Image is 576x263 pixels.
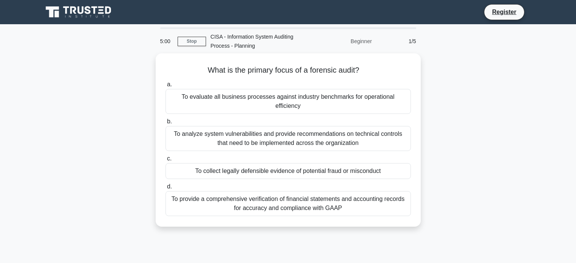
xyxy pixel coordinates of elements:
div: To evaluate all business processes against industry benchmarks for operational efficiency [165,89,411,114]
span: d. [167,183,172,190]
div: CISA - Information System Auditing Process - Planning [206,29,310,53]
a: Stop [178,37,206,46]
span: c. [167,155,172,162]
span: a. [167,81,172,87]
div: 1/5 [376,34,421,49]
div: Beginner [310,34,376,49]
div: To collect legally defensible evidence of potential fraud or misconduct [165,163,411,179]
div: To analyze system vulnerabilities and provide recommendations on technical controls that need to ... [165,126,411,151]
span: b. [167,118,172,124]
h5: What is the primary focus of a forensic audit? [165,65,412,75]
div: To provide a comprehensive verification of financial statements and accounting records for accura... [165,191,411,216]
a: Register [487,7,521,17]
div: 5:00 [156,34,178,49]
